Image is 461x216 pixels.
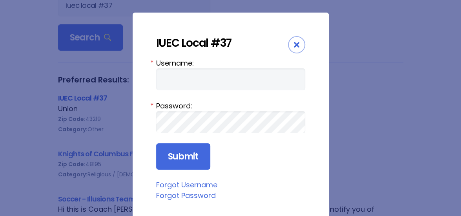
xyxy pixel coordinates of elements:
[156,36,288,50] div: IUEC Local #37
[156,58,305,68] label: Username:
[156,143,210,170] input: Submit
[288,36,305,53] div: Close
[156,180,217,190] a: Forgot Username
[156,190,216,200] a: Forgot Password
[156,101,305,111] label: Password:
